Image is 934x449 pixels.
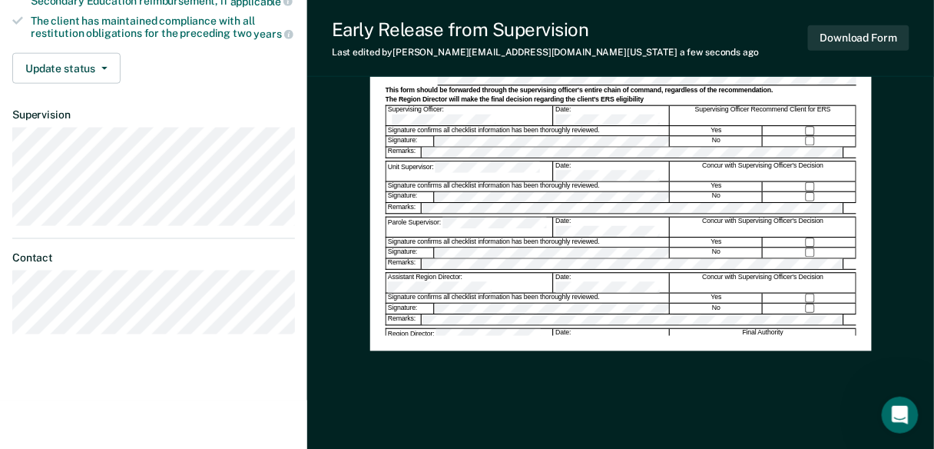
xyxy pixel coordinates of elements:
img: Profile image for Rajan [194,25,224,55]
span: Home [59,346,94,357]
div: Concur with Supervising Officer's Decision [670,274,856,293]
img: Profile image for Kim [223,25,253,55]
dt: Supervision [12,108,295,121]
div: Supervising Officer: [386,106,552,125]
div: Region Director: [386,329,552,348]
div: Yes [671,238,763,248]
div: Remarks: [386,148,422,158]
div: Signature: [386,137,433,147]
div: No [671,304,763,314]
p: How can we help? [31,135,277,161]
p: Hi [PERSON_NAME] [31,109,277,135]
div: Supervising Officer Recommend Client for ERS [670,106,856,125]
div: Signature confirms all checklist information has been thoroughly reviewed. [386,238,669,248]
div: Date: [554,162,669,181]
div: Final Authority [670,329,856,348]
div: Signature: [386,192,433,202]
div: Remarks: [386,204,422,214]
div: Date: [554,106,669,125]
button: Download Form [808,25,909,51]
div: Signature: [386,248,433,258]
div: No [671,192,763,202]
iframe: Intercom live chat [882,397,919,434]
div: Date: [554,329,669,348]
div: Signature confirms all checklist information has been thoroughly reviewed. [386,127,669,136]
div: Remarks: [386,315,422,325]
button: Update status [12,53,121,84]
span: a few seconds ago [680,47,759,58]
div: Remarks: [386,259,422,269]
div: Concur with Supervising Officer's Decision [670,162,856,181]
img: logo [31,29,115,54]
span: years [254,28,293,40]
div: No [671,137,763,147]
div: Send us a message [31,194,257,210]
div: The Region Director will make the final decision regarding the client's ERS eligibility [385,96,856,105]
div: Yes [671,127,763,136]
div: No [671,248,763,258]
div: Concur with Supervising Officer's Decision [670,218,856,237]
div: The client has maintained compliance with all restitution obligations for the preceding two [31,15,295,41]
div: Signature confirms all checklist information has been thoroughly reviewed. [386,294,669,303]
dt: Contact [12,251,295,264]
span: Messages [204,346,257,357]
div: Yes [671,294,763,303]
div: Last edited by [PERSON_NAME][EMAIL_ADDRESS][DOMAIN_NAME][US_STATE] [332,47,759,58]
div: This form should be forwarded through the supervising officer's entire chain of command, regardle... [385,87,856,95]
div: Unit Supervisor: [386,162,552,181]
div: Date: [554,274,669,293]
div: Close [264,25,292,52]
img: Profile image for Naomi [164,25,195,55]
div: Yes [671,182,763,191]
div: Send us a message [15,181,292,223]
div: Parole Supervisor: [386,218,552,237]
div: Date: [554,218,669,237]
button: Messages [154,308,307,369]
div: Early Release from Supervision [332,18,759,41]
div: Signature: [386,304,433,314]
div: Assistant Region Director: [386,274,552,293]
div: Signature confirms all checklist information has been thoroughly reviewed. [386,182,669,191]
